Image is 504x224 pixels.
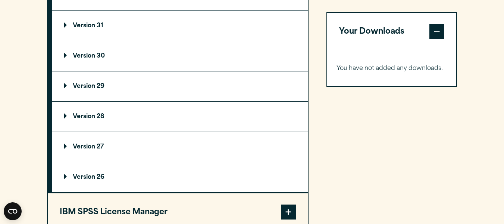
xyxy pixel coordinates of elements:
[64,174,104,180] p: Version 26
[327,51,457,86] div: Your Downloads
[64,83,104,89] p: Version 29
[336,63,447,74] p: You have not added any downloads.
[52,162,308,192] summary: Version 26
[52,11,308,41] summary: Version 31
[52,132,308,162] summary: Version 27
[64,23,103,29] p: Version 31
[52,71,308,101] summary: Version 29
[4,202,22,220] button: Open CMP widget
[52,10,308,193] div: IBM SPSS Statistics
[52,41,308,71] summary: Version 30
[52,102,308,132] summary: Version 28
[64,144,104,150] p: Version 27
[64,53,105,59] p: Version 30
[64,114,104,120] p: Version 28
[327,13,457,51] button: Your Downloads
